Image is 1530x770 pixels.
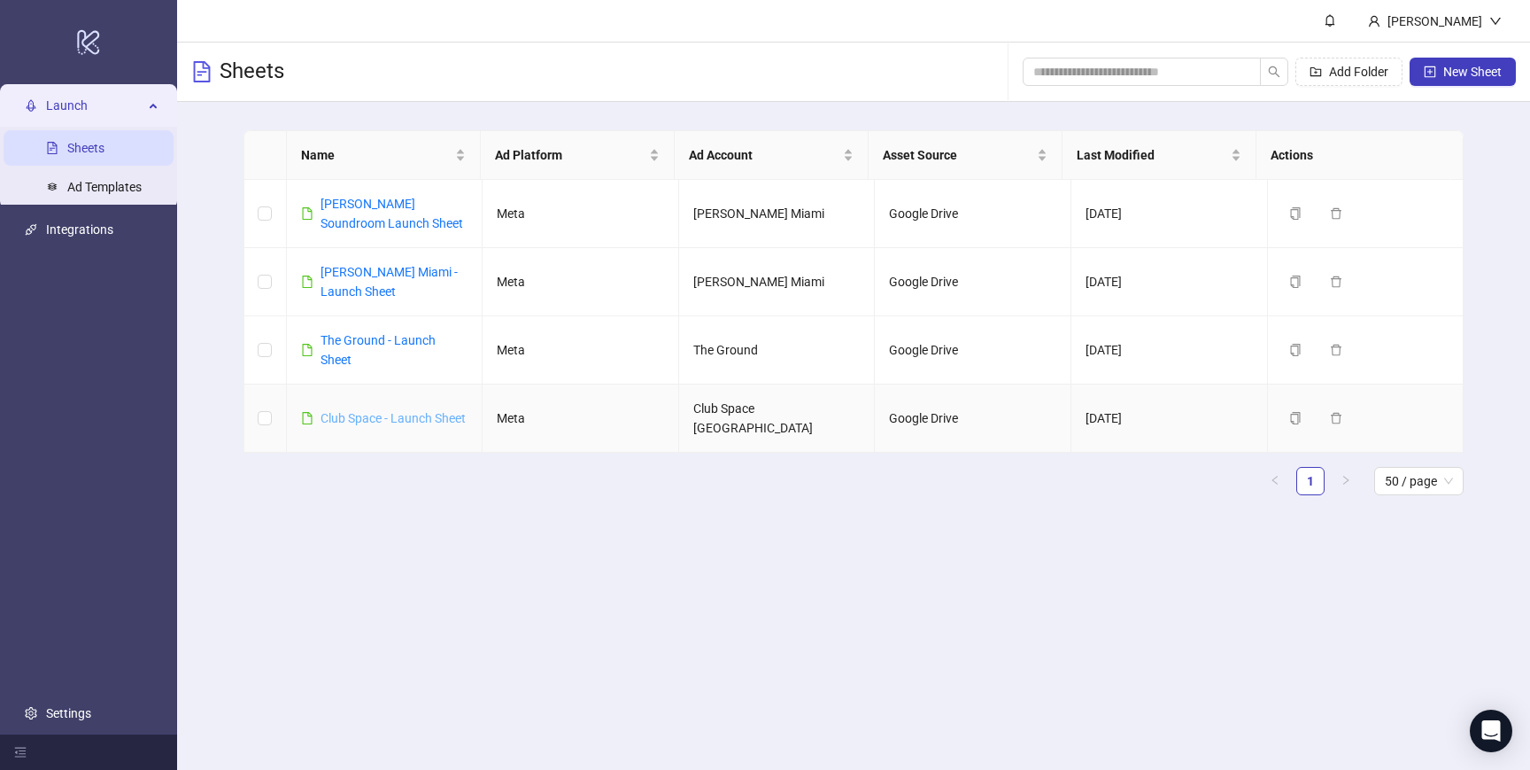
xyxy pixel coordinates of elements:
[46,706,91,720] a: Settings
[1289,412,1302,424] span: copy
[679,316,876,385] td: The Ground
[1270,475,1280,486] span: left
[1330,207,1342,220] span: delete
[301,145,452,165] span: Name
[1410,58,1516,86] button: New Sheet
[1071,248,1268,316] td: [DATE]
[1296,467,1325,495] li: 1
[321,265,458,299] a: [PERSON_NAME] Miami - Launch Sheet
[1332,467,1360,495] button: right
[1289,276,1302,288] span: copy
[25,99,37,112] span: rocket
[14,746,27,758] span: menu-fold
[883,145,1033,165] span: Asset Source
[1374,467,1464,495] div: Page Size
[1310,66,1322,78] span: folder-add
[675,131,869,180] th: Ad Account
[301,276,313,288] span: file
[679,248,876,316] td: [PERSON_NAME] Miami
[1329,65,1388,79] span: Add Folder
[875,316,1071,385] td: Google Drive
[321,411,466,425] a: Club Space - Launch Sheet
[1289,344,1302,356] span: copy
[46,88,143,123] span: Launch
[483,316,679,385] td: Meta
[1385,468,1453,494] span: 50 / page
[46,222,113,237] a: Integrations
[1324,14,1336,27] span: bell
[1268,66,1280,78] span: search
[67,180,142,194] a: Ad Templates
[1256,131,1450,180] th: Actions
[1071,180,1268,248] td: [DATE]
[1424,66,1436,78] span: plus-square
[1368,15,1380,27] span: user
[495,145,645,165] span: Ad Platform
[1289,207,1302,220] span: copy
[1071,385,1268,453] td: [DATE]
[1261,467,1289,495] button: left
[875,248,1071,316] td: Google Drive
[321,197,463,230] a: [PERSON_NAME] Soundroom Launch Sheet
[1489,15,1502,27] span: down
[301,344,313,356] span: file
[1443,65,1502,79] span: New Sheet
[1261,467,1289,495] li: Previous Page
[1380,12,1489,31] div: [PERSON_NAME]
[1071,316,1268,385] td: [DATE]
[1341,475,1351,486] span: right
[220,58,284,86] h3: Sheets
[1062,131,1256,180] th: Last Modified
[1332,467,1360,495] li: Next Page
[483,385,679,453] td: Meta
[1330,344,1342,356] span: delete
[483,248,679,316] td: Meta
[875,180,1071,248] td: Google Drive
[679,385,876,453] td: Club Space [GEOGRAPHIC_DATA]
[483,180,679,248] td: Meta
[191,61,212,82] span: file-text
[875,385,1071,453] td: Google Drive
[1330,276,1342,288] span: delete
[301,412,313,424] span: file
[869,131,1062,180] th: Asset Source
[301,207,313,220] span: file
[1295,58,1402,86] button: Add Folder
[287,131,481,180] th: Name
[1470,710,1512,752] div: Open Intercom Messenger
[679,180,876,248] td: [PERSON_NAME] Miami
[1330,412,1342,424] span: delete
[481,131,675,180] th: Ad Platform
[689,145,839,165] span: Ad Account
[321,333,436,367] a: The Ground - Launch Sheet
[1297,468,1324,494] a: 1
[67,141,104,155] a: Sheets
[1077,145,1227,165] span: Last Modified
